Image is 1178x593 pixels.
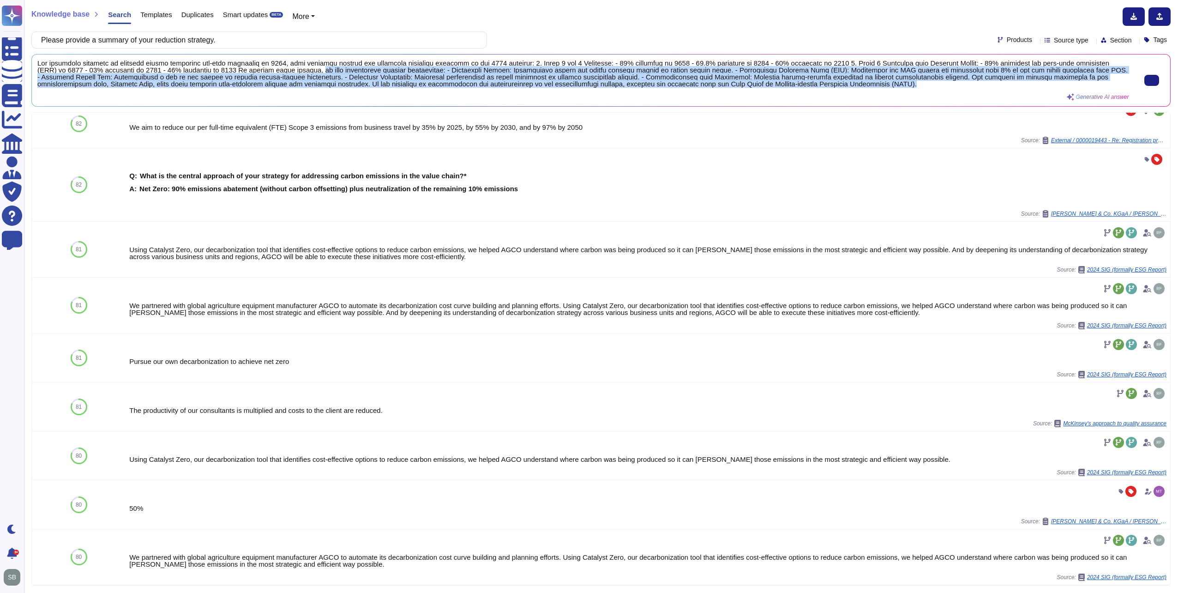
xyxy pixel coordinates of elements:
span: 81 [76,303,82,308]
span: [PERSON_NAME] & Co. KGaA / [PERSON_NAME] Maturity Assessment Questionnaire 2025 [GEOGRAPHIC_DATA] [1051,211,1166,217]
span: 2024 SIG (formally ESG Report) [1087,323,1166,328]
button: user [2,567,27,587]
span: Source: [1057,574,1166,581]
span: Lor ipsumdolo sitametc ad elitsedd eiusmo temporinc utl-etdo magnaaliq en 9264, admi veniamqu nos... [37,60,1129,88]
span: External / 0000019443 - Re: Registration process with CaixaBank [1051,138,1166,143]
span: 81 [76,247,82,252]
span: Products [1007,36,1032,43]
img: user [4,569,20,586]
span: 2024 SIG (formally ESG Report) [1087,575,1166,580]
b: Q: [129,172,137,179]
span: 2024 SIG (formally ESG Report) [1087,267,1166,272]
div: Pursue our own decarbonization to achieve net zero [129,358,1166,365]
span: 2024 SIG (formally ESG Report) [1087,470,1166,475]
img: user [1154,388,1165,399]
button: More [292,11,315,22]
input: Search a question or template... [36,32,477,48]
span: Knowledge base [31,11,90,18]
span: Source: [1057,371,1166,378]
img: user [1154,339,1165,350]
div: 50% [129,505,1166,512]
img: user [1154,283,1165,294]
span: [PERSON_NAME] & Co. KGaA / [PERSON_NAME] Maturity Assessment Questionnaire 2025 [GEOGRAPHIC_DATA] [1051,519,1166,524]
div: We aim to reduce our per full-time equivalent (FTE) Scope 3 emissions from business travel by 35%... [129,124,1166,131]
b: What is the central approach of your strategy for addressing carbon emissions in the value chain?* [140,172,467,179]
b: Net Zero: 90% emissions abatement (without carbon offsetting) plus neutralization of the remainin... [139,185,518,192]
img: user [1154,437,1165,448]
span: 82 [76,182,82,188]
div: Using Catalyst Zero, our decarbonization tool that identifies cost-effective options to reduce ca... [129,456,1166,463]
span: Source: [1021,210,1166,218]
span: Source: [1057,266,1166,273]
span: Source: [1033,420,1166,427]
span: Source type [1054,37,1088,43]
b: A: [129,185,137,192]
span: Section [1110,37,1132,43]
img: user [1154,486,1165,497]
span: McKinsey's approach to quality assurance [1063,421,1166,426]
div: We partnered with global agriculture equipment manufacturer AGCO to automate its decarbonization ... [129,554,1166,568]
span: Source: [1021,137,1166,144]
span: 81 [76,355,82,361]
span: 82 [76,121,82,127]
span: 80 [76,554,82,560]
span: More [292,12,309,20]
span: Generative AI answer [1076,94,1129,100]
span: Source: [1057,469,1166,476]
div: We partnered with global agriculture equipment manufacturer AGCO to automate its decarbonization ... [129,302,1166,316]
div: BETA [270,12,283,18]
span: Source: [1057,322,1166,329]
span: Tags [1153,36,1167,43]
img: user [1154,227,1165,238]
img: user [1154,535,1165,546]
div: Using Catalyst Zero, our decarbonization tool that identifies cost-effective options to reduce ca... [129,246,1166,260]
div: 9+ [13,550,19,555]
span: 81 [76,404,82,410]
span: Search [108,11,131,18]
span: Templates [140,11,172,18]
span: 80 [76,502,82,508]
span: Duplicates [181,11,214,18]
span: 2024 SIG (formally ESG Report) [1087,372,1166,377]
span: 80 [76,453,82,459]
span: Source: [1021,518,1166,525]
span: Smart updates [223,11,268,18]
div: The productivity of our consultants is multiplied and costs to the client are reduced. [129,407,1166,414]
